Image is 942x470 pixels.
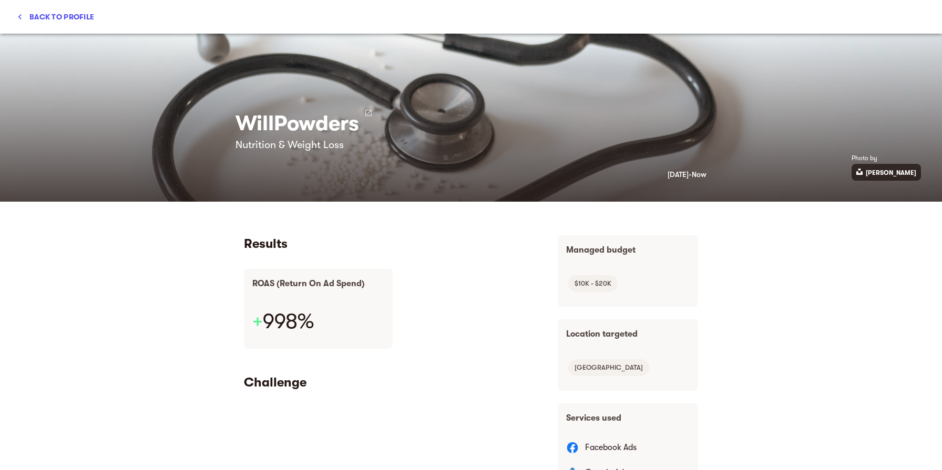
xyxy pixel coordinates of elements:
h3: WillPowders [236,109,359,138]
h6: [DATE] - Now [236,168,707,181]
p: Services used [566,412,690,424]
h5: Challenge [244,374,541,391]
span: [GEOGRAPHIC_DATA] [568,361,649,374]
a: WillPowders [236,109,707,138]
h3: 998% [252,307,314,336]
p: [PERSON_NAME] [866,170,916,176]
a: [PERSON_NAME] [866,168,916,176]
h6: Nutrition & Weight Loss [236,138,707,152]
span: Photo by [852,154,877,162]
span: Back to profile [17,11,94,23]
span: + [252,309,263,333]
p: Location targeted [566,328,690,340]
button: Back to profile [13,7,98,26]
p: Managed budget [566,244,690,256]
h5: Results [244,235,541,252]
p: ROAS (Return On Ad Spend) [252,277,384,290]
p: Facebook Ads [585,441,690,454]
span: $10K - $20K [568,277,618,290]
